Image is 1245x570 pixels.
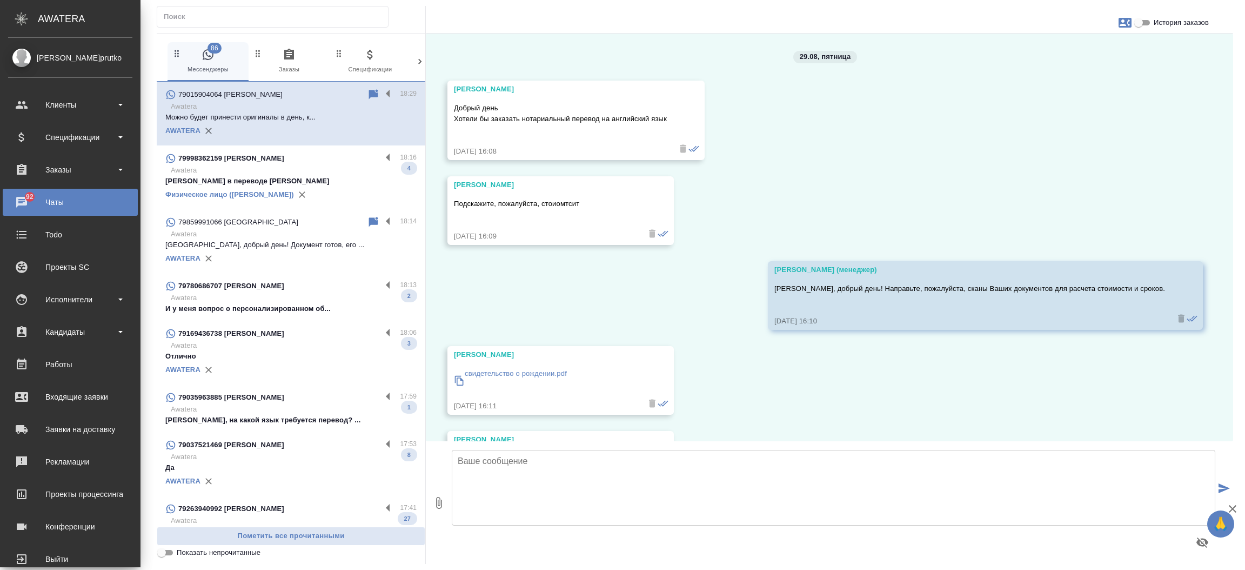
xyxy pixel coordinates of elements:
[164,9,388,24] input: Поиск
[3,416,138,443] a: Заявки на доставку
[8,291,132,308] div: Исполнители
[400,439,417,449] p: 17:53
[400,88,417,99] p: 18:29
[454,434,636,445] div: [PERSON_NAME]
[157,385,425,432] div: 79035963885 [PERSON_NAME]17:59Awatera[PERSON_NAME], на какой язык требуется перевод? ...1
[1211,513,1230,535] span: 🙏
[207,43,222,54] span: 86
[3,513,138,540] a: Конференции
[3,448,138,475] a: Рекламации
[165,351,417,362] p: Отлично
[178,281,284,291] p: 79780686707 [PERSON_NAME]
[157,321,425,385] div: 79169436738 [PERSON_NAME]18:06AwateraОтлично3AWATERA
[401,338,417,349] span: 3
[8,324,132,340] div: Кандидаты
[8,97,132,113] div: Клиенты
[171,452,417,462] p: Awatera
[465,368,567,379] p: свидетельство о рождении.pdf
[165,112,417,123] p: Можно будет принести оригиналы в день, к...
[8,389,132,405] div: Входящие заявки
[400,280,417,290] p: 18:13
[178,392,284,403] p: 79035963885 [PERSON_NAME]
[19,191,40,202] span: 92
[171,340,417,351] p: Awatera
[200,123,217,139] button: Удалить привязку
[157,82,425,145] div: 79015904064 [PERSON_NAME]18:29AwateraМожно будет принести оригиналы в день, к...AWATERA
[454,180,636,190] div: [PERSON_NAME]
[178,153,284,164] p: 79998362159 [PERSON_NAME]
[8,356,132,373] div: Работы
[367,216,380,229] div: Пометить непрочитанным
[157,496,425,560] div: 79263940992 [PERSON_NAME]17:41AwateraХорошо, передаю менеджеру уточнения.27AWATERA
[165,526,417,537] p: Хорошо, передаю менеджеру уточнения.
[400,502,417,513] p: 17:41
[400,152,417,163] p: 18:16
[454,366,636,395] a: свидетельство о рождении.pdf
[1112,10,1138,36] button: Заявки
[401,402,417,413] span: 1
[800,51,851,62] p: 29.08, пятница
[178,217,298,228] p: 79859991066 [GEOGRAPHIC_DATA]
[165,190,294,198] a: Физическое лицо ([PERSON_NAME])
[454,146,667,157] div: [DATE] 16:08
[3,351,138,378] a: Работы
[400,391,417,402] p: 17:59
[8,227,132,243] div: Todo
[3,254,138,281] a: Проекты SC
[178,440,284,450] p: 79037521469 [PERSON_NAME]
[8,551,132,567] div: Выйти
[165,366,200,374] a: AWATERA
[165,462,417,473] p: Да
[165,240,417,250] p: [GEOGRAPHIC_DATA], добрый день! Документ готов, его ...
[165,477,200,485] a: AWATERA
[454,103,667,124] p: Добрый день Хотели бы заказать нотариальный перевод на английский язык
[171,515,417,526] p: Awatera
[3,189,138,216] a: 92Чаты
[171,229,417,240] p: Awatera
[178,89,283,100] p: 79015904064 [PERSON_NAME]
[294,187,310,203] button: Удалить привязку
[157,273,425,321] div: 79780686707 [PERSON_NAME]18:13AwateraИ у меня вопрос о персонализированном об...2
[177,547,260,558] span: Показать непрочитанные
[157,432,425,496] div: 79037521469 [PERSON_NAME]17:53AwateraДа8AWATERA
[165,127,200,135] a: AWATERA
[171,101,417,112] p: Awatera
[774,316,1165,327] div: [DATE] 16:10
[8,162,132,178] div: Заказы
[157,527,425,546] button: Пометить все прочитанными
[8,194,132,210] div: Чаты
[157,145,425,209] div: 79998362159 [PERSON_NAME]18:16Awatera[PERSON_NAME] в переводе [PERSON_NAME]4Физическое лицо ([PER...
[8,486,132,502] div: Проекты процессинга
[454,198,636,209] p: Подскажите, пожалуйста, стоиомтсит
[3,221,138,248] a: Todo
[398,513,417,524] span: 27
[200,362,217,378] button: Удалить привязку
[253,48,325,75] span: Заказы
[401,163,417,174] span: 4
[171,404,417,415] p: Awatera
[454,349,636,360] div: [PERSON_NAME]
[165,254,200,262] a: AWATERA
[163,530,419,542] span: Пометить все прочитанными
[8,454,132,470] div: Рекламации
[165,303,417,314] p: И у меня вопрос о персонализированном об...
[171,293,417,303] p: Awatera
[200,473,217,489] button: Удалить привязку
[157,209,425,273] div: 79859991066 [GEOGRAPHIC_DATA]18:14Awatera[GEOGRAPHIC_DATA], добрый день! Документ готов, его ...A...
[8,259,132,275] div: Проекты SC
[3,383,138,410] a: Входящие заявки
[8,421,132,438] div: Заявки на доставку
[171,165,417,176] p: Awatera
[774,264,1165,275] div: [PERSON_NAME] (менеджер)
[367,88,380,101] div: Пометить непрочитанным
[200,250,217,267] button: Удалить привязку
[253,48,263,58] svg: Зажми и перетащи, чтобы поменять порядок вкладок
[172,48,244,75] span: Мессенджеры
[401,290,417,301] span: 2
[165,176,417,187] p: [PERSON_NAME] в переводе [PERSON_NAME]
[3,481,138,508] a: Проекты процессинга
[400,327,417,338] p: 18:06
[8,129,132,145] div: Спецификации
[400,216,417,227] p: 18:14
[401,449,417,460] span: 8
